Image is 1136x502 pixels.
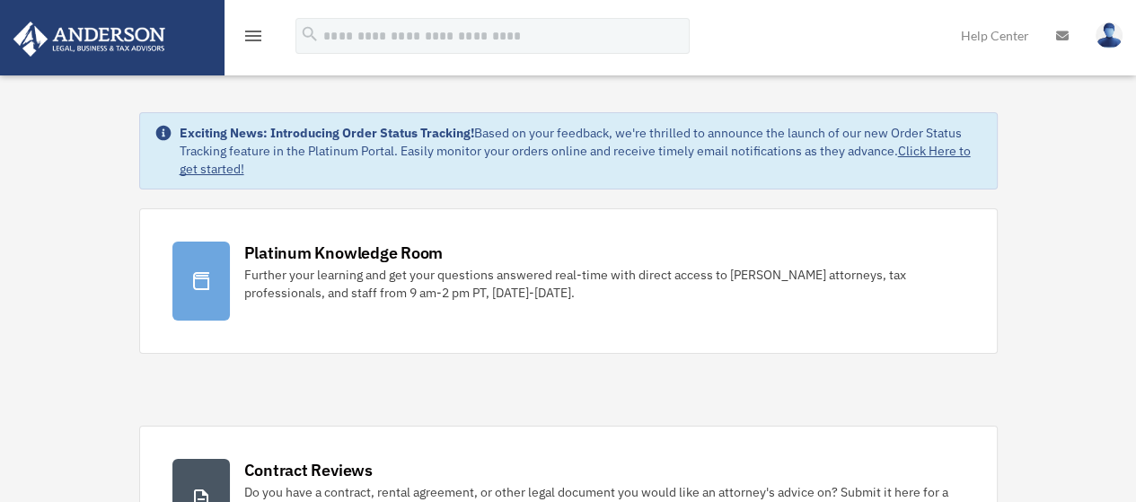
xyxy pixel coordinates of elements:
[242,25,264,47] i: menu
[244,266,964,302] div: Further your learning and get your questions answered real-time with direct access to [PERSON_NAM...
[139,208,998,354] a: Platinum Knowledge Room Further your learning and get your questions answered real-time with dire...
[242,31,264,47] a: menu
[180,124,982,178] div: Based on your feedback, we're thrilled to announce the launch of our new Order Status Tracking fe...
[180,125,474,141] strong: Exciting News: Introducing Order Status Tracking!
[8,22,171,57] img: Anderson Advisors Platinum Portal
[300,24,320,44] i: search
[244,459,373,481] div: Contract Reviews
[180,143,971,177] a: Click Here to get started!
[1096,22,1123,48] img: User Pic
[244,242,444,264] div: Platinum Knowledge Room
